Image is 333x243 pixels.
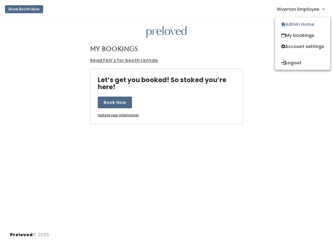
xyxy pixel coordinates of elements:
[90,45,138,52] h4: My Bookings
[271,2,331,16] a: Riverton Employee
[275,19,330,30] a: Admin Home
[10,232,33,238] span: Preloved
[146,26,187,38] img: preloved logo
[10,227,49,238] div: © 2025
[90,57,158,63] a: Read FAQ's for booth rentals
[5,5,43,13] button: Book Booth Now
[277,6,319,13] span: Riverton Employee
[275,30,330,41] a: My bookings
[5,2,43,16] a: Book Booth Now
[275,41,330,52] a: Account settings
[275,57,330,68] button: Logout
[98,97,132,108] button: Book Now
[98,76,243,90] h4: Let’s get you booked! So stoked you’re here!
[98,113,139,118] a: Update your information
